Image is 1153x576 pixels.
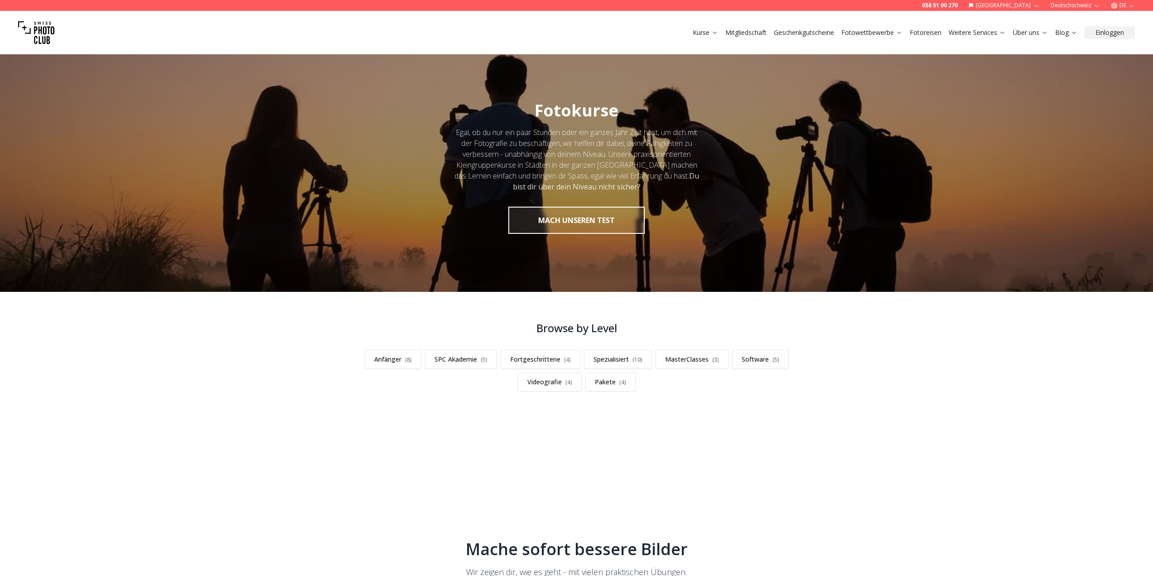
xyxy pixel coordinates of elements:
[725,28,767,37] a: Mitgliedschaft
[501,350,580,369] a: Fortgeschrittene(4)
[1013,28,1048,37] a: Über uns
[945,26,1009,39] button: Weitere Services
[1009,26,1052,39] button: Über uns
[841,28,902,37] a: Fotowettbewerbe
[722,26,770,39] button: Mitgliedschaft
[732,350,789,369] a: Software(5)
[774,28,834,37] a: Geschenkgutscheine
[243,540,910,558] h2: Mache sofort bessere Bilder
[632,356,642,363] span: ( 10 )
[425,350,497,369] a: SPC Akademie(5)
[693,28,718,37] a: Kurse
[910,28,941,37] a: Fotoreisen
[564,356,571,363] span: ( 4 )
[481,356,487,363] span: ( 5 )
[619,378,626,386] span: ( 4 )
[1085,26,1135,39] button: Einloggen
[453,127,700,192] div: Egal, ob du nur ein paar Stunden oder ein ganzes Jahr Zeit hast, um dich mit der Fotografie zu be...
[365,350,421,369] a: Anfänger(8)
[535,99,618,121] span: Fotokurse
[838,26,906,39] button: Fotowettbewerbe
[689,26,722,39] button: Kurse
[18,15,54,51] img: Swiss photo club
[565,378,572,386] span: ( 4 )
[770,26,838,39] button: Geschenkgutscheine
[656,350,728,369] a: MasterClasses(3)
[906,26,945,39] button: Fotoreisen
[1055,28,1077,37] a: Blog
[922,2,958,9] a: 058 51 00 270
[518,373,582,392] a: Videografie(4)
[584,350,652,369] a: Spezialisiert(10)
[352,321,801,335] h3: Browse by Level
[1052,26,1081,39] button: Blog
[508,207,645,234] button: MACH UNSEREN TEST
[585,373,636,392] a: Pakete(4)
[712,356,719,363] span: ( 3 )
[405,356,412,363] span: ( 8 )
[949,28,1006,37] a: Weitere Services
[772,356,779,363] span: ( 5 )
